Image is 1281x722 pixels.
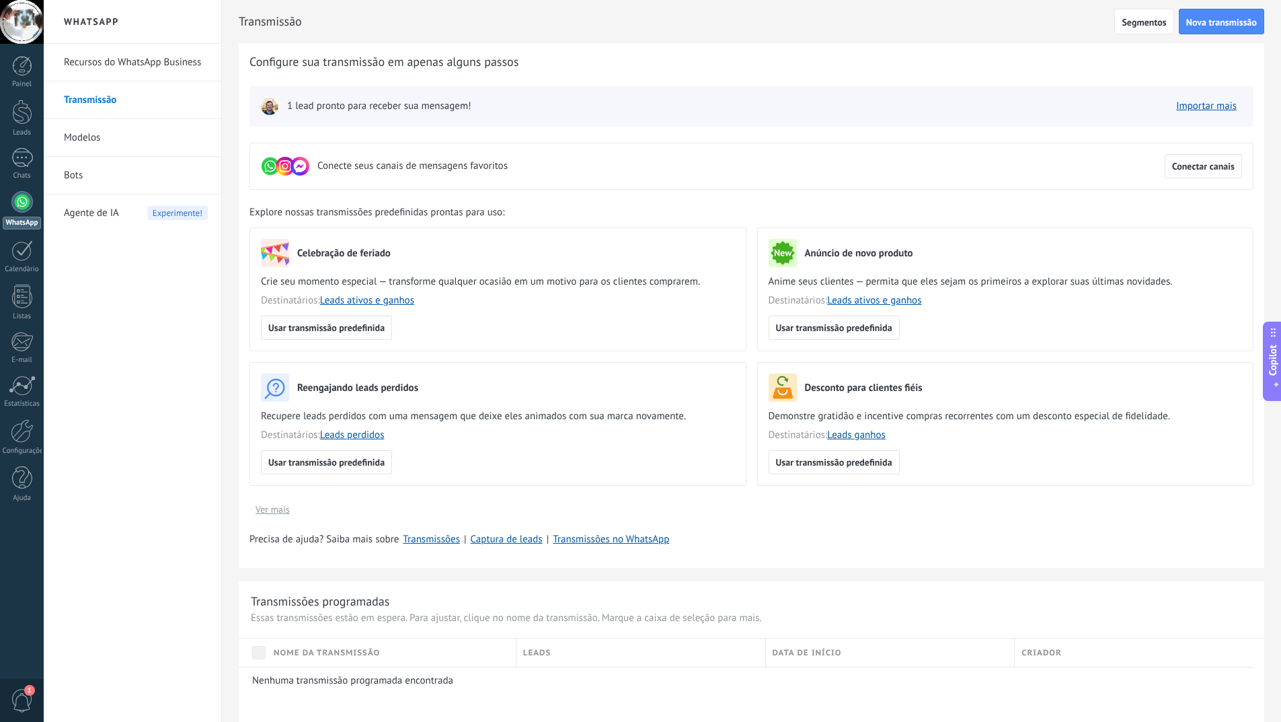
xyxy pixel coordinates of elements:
[3,312,42,321] div: Listas
[1170,96,1243,116] button: Importar mais
[64,81,208,119] a: Transmissão
[274,647,380,659] span: Nome da transmissão
[1122,17,1166,27] span: Segmentos
[251,612,1252,624] p: Essas transmissões estão em espera. Para ajustar, clique no nome da transmissão. Marque a caixa d...
[44,44,221,81] li: Recursos do WhatsApp Business
[769,316,900,340] button: Usar transmissão predefinida
[1176,100,1237,112] a: Importar mais
[44,194,221,231] li: Agente de IA
[239,8,1114,35] h2: Transmissão
[769,410,1243,423] span: Demonstre gratidão e incentive compras recorrentes com um desconto especial de fidelidade.
[64,119,208,157] a: Modelos
[769,275,1243,289] span: Anime seus clientes — permita que eles sejam os primeiros a explorar suas últimas novidades.
[3,494,42,503] div: Ajuda
[64,194,119,232] span: Agente de IA
[3,129,42,137] div: Leads
[147,206,208,220] span: Experimente!
[320,294,414,307] a: Leads ativos e ganhos
[44,81,221,119] li: Transmissão
[827,429,886,441] a: Leads ganhos
[320,429,385,441] a: Leads perdidos
[3,400,42,408] div: Estatísticas
[64,194,208,232] a: Agente de IAExperimente!
[776,458,892,467] span: Usar transmissão predefinida
[769,450,900,474] button: Usar transmissão predefinida
[249,54,518,70] span: Configure sua transmissão em apenas alguns passos
[1186,17,1257,27] span: Nova transmissão
[403,533,460,546] a: Transmissões
[805,247,913,260] h3: Anúncio de novo produto
[805,382,923,394] h3: Desconto para clientes fiéis
[1172,161,1235,171] span: Conectar canais
[261,410,735,423] span: Recupere leads perdidos com uma mensagem que deixe eles animados com sua marca novamente.
[1266,345,1280,375] span: Copilot
[252,674,1245,687] p: Nenhuma transmissão programada encontrada
[268,323,385,332] span: Usar transmissão predefinida
[1179,9,1264,34] button: Nova transmissão
[1021,647,1062,659] span: Criador
[471,533,543,546] a: Captura de leads
[260,97,279,116] img: leadIcon
[261,275,735,289] span: Crie seu momento especial — transforme qualquer ocasião em um motivo para os clientes comprarem.
[827,294,921,307] a: Leads ativos e ganhos
[773,647,842,659] span: Data de início
[249,533,1253,546] div: | |
[261,316,392,340] button: Usar transmissão predefinida
[44,157,221,194] li: Bots
[1114,9,1173,34] button: Segmentos
[44,119,221,157] li: Modelos
[3,447,42,456] div: Configurações
[249,499,296,519] button: Ver mais
[317,159,508,173] span: Conecte seus canais de mensagens favoritos
[249,533,399,546] span: Precisa de ajuda? Saiba mais sobre
[256,505,290,514] span: Ver mais
[3,265,42,274] div: Calendário
[769,294,1243,308] span: Destinatários:
[268,458,385,467] span: Usar transmissão predefinida
[3,80,42,89] div: Painel
[64,157,208,194] a: Bots
[251,593,389,609] div: Transmissões programadas
[1165,154,1242,178] button: Conectar canais
[261,294,735,308] span: Destinatários:
[3,217,41,229] div: WhatsApp
[3,356,42,365] div: E-mail
[287,100,471,113] span: 1 lead pronto para receber sua mensagem!
[24,685,35,696] span: 1
[553,533,669,546] a: Transmissões no WhatsApp
[776,323,892,332] span: Usar transmissão predefinida
[249,206,504,219] span: Explore nossas transmissões predefinidas prontas para uso:
[523,647,551,659] span: Leads
[297,382,418,394] h3: Reengajando leads perdidos
[769,429,1243,442] span: Destinatários:
[297,247,391,260] h3: Celebração de feriado
[261,450,392,474] button: Usar transmissão predefinida
[64,44,208,81] a: Recursos do WhatsApp Business
[261,429,735,442] span: Destinatários:
[3,172,42,180] div: Chats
